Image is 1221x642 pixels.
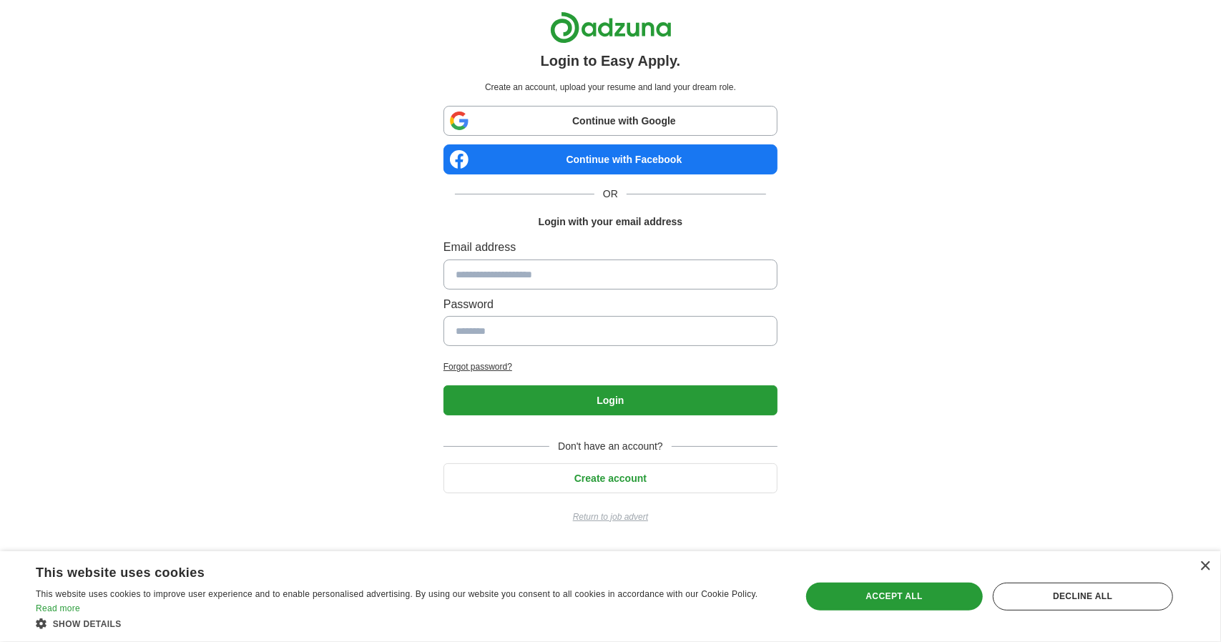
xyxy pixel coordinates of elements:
[443,106,778,136] a: Continue with Google
[539,214,682,229] h1: Login with your email address
[806,583,983,610] div: Accept all
[993,583,1173,610] div: Decline all
[443,385,778,415] button: Login
[443,510,778,524] a: Return to job advert
[443,295,778,314] label: Password
[443,463,778,493] button: Create account
[443,238,778,257] label: Email address
[443,473,778,484] a: Create account
[36,616,778,631] div: Show details
[549,438,672,454] span: Don't have an account?
[541,49,681,72] h1: Login to Easy Apply.
[36,589,758,599] span: This website uses cookies to improve user experience and to enable personalised advertising. By u...
[594,186,627,202] span: OR
[1200,561,1210,572] div: Close
[443,360,778,374] a: Forgot password?
[446,81,775,94] p: Create an account, upload your resume and land your dream role.
[53,619,122,629] span: Show details
[36,560,742,581] div: This website uses cookies
[36,603,80,613] a: Read more, opens a new window
[550,11,672,44] img: Adzuna logo
[443,144,778,174] a: Continue with Facebook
